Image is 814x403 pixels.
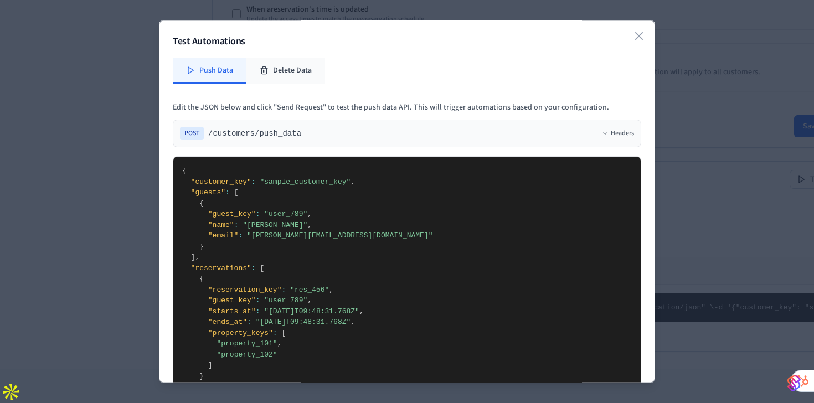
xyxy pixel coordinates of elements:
span: /customers/push_data [208,128,301,139]
button: Headers [602,129,634,138]
h2: Test Automations [173,34,641,49]
button: Delete Data [246,58,325,84]
p: Edit the JSON below and click "Send Request" to test the push data API. This will trigger automat... [173,102,641,113]
span: POST [180,127,204,140]
button: Push Data [173,58,246,84]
